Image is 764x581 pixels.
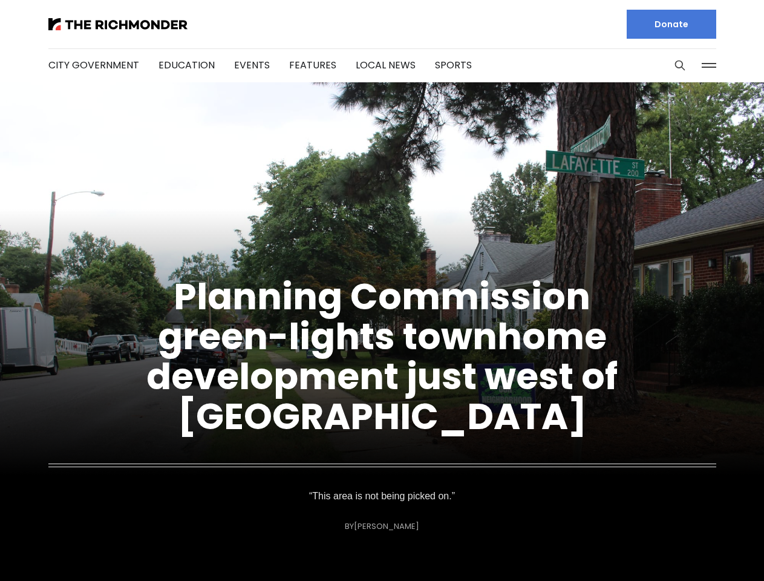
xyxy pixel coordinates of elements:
a: Sports [435,58,472,72]
a: [PERSON_NAME] [354,520,419,532]
a: Local News [356,58,416,72]
a: City Government [48,58,139,72]
p: “This area is not being picked on.” [309,488,456,505]
a: Planning Commission green-lights townhome development just west of [GEOGRAPHIC_DATA] [146,271,618,442]
a: Education [158,58,215,72]
button: Search this site [671,56,689,74]
a: Events [234,58,270,72]
a: Donate [627,10,716,39]
img: The Richmonder [48,18,188,30]
a: Features [289,58,336,72]
div: By [345,522,419,531]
